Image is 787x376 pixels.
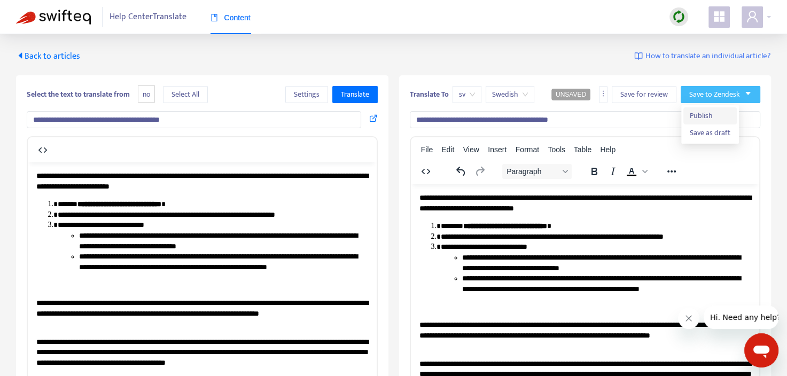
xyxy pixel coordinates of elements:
span: Edit [441,145,454,154]
button: Italic [604,164,622,179]
span: Format [516,145,539,154]
button: Select All [163,86,208,103]
span: more [599,90,607,97]
iframe: Meddelande från företag [704,305,778,329]
span: Paragraph [507,167,559,176]
button: Translate [332,86,378,103]
button: Reveal or hide additional toolbar items [663,164,681,179]
button: Undo [452,164,470,179]
button: Settings [285,86,328,103]
span: Tools [548,145,565,154]
span: user [746,10,759,23]
iframe: Stäng meddelande [678,308,699,329]
span: Insert [488,145,507,154]
b: Select the text to translate from [27,88,130,100]
button: Redo [471,164,489,179]
img: Swifteq [16,10,91,25]
span: Back to articles [16,49,80,64]
span: appstore [713,10,726,23]
span: no [138,85,155,103]
span: Hi. Need any help? [6,7,77,16]
span: Settings [294,89,320,100]
span: Table [574,145,591,154]
button: Bold [585,164,603,179]
span: sv [459,87,475,103]
span: File [421,145,433,154]
a: How to translate an individual article? [634,50,771,62]
iframe: Knapp för att öppna meddelandefönstret [744,333,778,367]
span: How to translate an individual article? [645,50,771,62]
span: Save as draft [690,127,730,139]
img: sync.dc5367851b00ba804db3.png [672,10,685,23]
span: Help [600,145,615,154]
span: caret-left [16,51,25,60]
span: UNSAVED [556,91,586,98]
span: book [211,14,218,21]
span: caret-down [744,90,752,97]
button: Save for review [612,86,676,103]
img: image-link [634,52,643,60]
span: Publish [690,110,730,122]
span: Select All [172,89,199,100]
span: Translate [341,89,369,100]
span: Save for review [620,89,668,100]
div: Text color Black [622,164,649,179]
span: Swedish [492,87,528,103]
button: Block Paragraph [502,164,572,179]
b: Translate To [410,88,449,100]
span: Save to Zendesk [689,89,740,100]
span: View [463,145,479,154]
span: Content [211,13,251,22]
span: Help Center Translate [110,7,186,27]
button: Save to Zendeskcaret-down [681,86,760,103]
button: more [599,86,607,103]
